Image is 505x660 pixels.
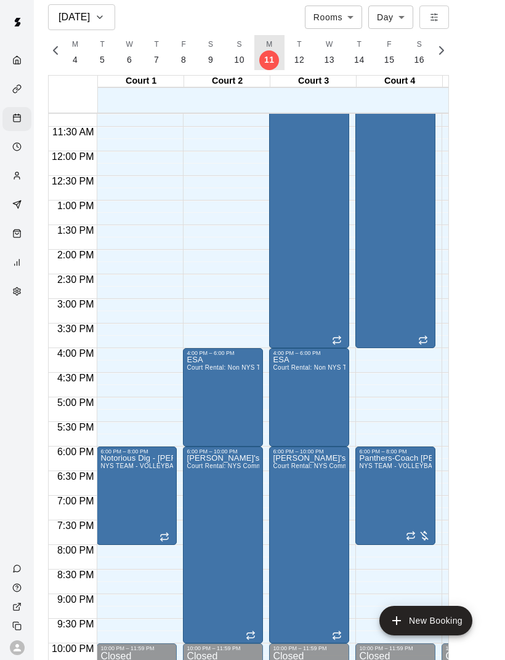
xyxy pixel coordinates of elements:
[89,35,116,70] button: T5
[294,54,305,66] p: 12
[154,54,159,66] p: 7
[187,364,272,371] span: Court Rental: Non NYS Team
[359,463,476,469] span: NYS TEAM - VOLLEYBALL (After 3 pm)
[269,348,349,447] div: 4:00 PM – 6:00 PM: ESA
[127,54,132,66] p: 6
[273,448,345,455] div: 6:00 PM – 10:00 PM
[100,645,173,651] div: 10:00 PM – 11:59 PM
[100,448,173,455] div: 6:00 PM – 8:00 PM
[59,9,90,26] h6: [DATE]
[254,35,285,70] button: M11
[285,35,315,70] button: T12
[187,350,259,356] div: 4:00 PM – 6:00 PM
[379,606,472,635] button: add
[54,397,97,408] span: 5:00 PM
[100,54,105,66] p: 5
[54,201,97,211] span: 1:00 PM
[359,645,432,651] div: 10:00 PM – 11:59 PM
[181,39,186,51] span: F
[314,35,344,70] button: W13
[170,35,197,70] button: F8
[417,39,422,51] span: S
[54,594,97,605] span: 9:00 PM
[49,127,97,137] span: 11:30 AM
[332,630,342,640] span: Recurring event
[2,578,34,597] a: Visit help center
[54,348,97,359] span: 4:00 PM
[246,630,256,640] span: Recurring event
[184,76,270,87] div: Court 2
[273,364,358,371] span: Court Rental: Non NYS Team
[2,559,34,578] a: Contact Us
[269,447,349,643] div: 6:00 PM – 10:00 PM: GINA's League - Jennifer Leifer
[54,545,97,555] span: 8:00 PM
[183,447,263,643] div: 6:00 PM – 10:00 PM: GINA's League - Jennifer Leifer
[126,39,133,51] span: W
[143,35,170,70] button: T7
[54,299,97,309] span: 3:00 PM
[359,448,432,455] div: 6:00 PM – 8:00 PM
[100,463,217,469] span: NYS TEAM - VOLLEYBALL (After 3 pm)
[264,54,275,66] p: 11
[354,54,365,66] p: 14
[297,39,302,51] span: T
[54,447,97,457] span: 6:00 PM
[97,447,177,545] div: 6:00 PM – 8:00 PM: Notorious Dig - Jeff Vasquez
[187,463,386,469] span: Court Rental: NYS Community Club / League Volleyball (After 3 pm)
[98,76,184,87] div: Court 1
[355,447,435,545] div: 6:00 PM – 8:00 PM: Panthers-Coach Jesus
[405,35,435,70] button: S16
[54,471,97,482] span: 6:30 PM
[187,448,259,455] div: 6:00 PM – 10:00 PM
[54,619,97,629] span: 9:30 PM
[54,250,97,260] span: 2:00 PM
[406,531,416,541] span: Recurring event
[181,54,186,66] p: 8
[208,54,213,66] p: 9
[49,176,97,186] span: 12:30 PM
[270,76,357,87] div: Court 3
[54,520,97,531] span: 7:30 PM
[116,35,143,70] button: W6
[2,597,34,616] a: View public page
[234,54,244,66] p: 10
[154,39,159,51] span: T
[54,496,97,506] span: 7:00 PM
[332,335,342,345] span: Recurring event
[384,54,395,66] p: 15
[183,348,263,447] div: 4:00 PM – 6:00 PM: ESA
[197,35,224,70] button: S9
[5,10,30,34] img: Swift logo
[48,4,115,30] button: [DATE]
[54,422,97,432] span: 5:30 PM
[324,54,334,66] p: 13
[236,39,241,51] span: S
[100,39,105,51] span: T
[54,324,97,334] span: 3:30 PM
[49,151,97,162] span: 12:00 PM
[49,643,97,654] span: 10:00 PM
[418,335,428,345] span: Recurring event
[224,35,254,70] button: S10
[208,39,213,51] span: S
[72,39,78,51] span: M
[54,570,97,580] span: 8:30 PM
[160,532,169,542] span: Recurring event
[266,39,272,51] span: M
[273,350,345,356] div: 4:00 PM – 6:00 PM
[273,645,345,651] div: 10:00 PM – 11:59 PM
[305,6,362,28] div: Rooms
[54,274,97,285] span: 2:30 PM
[2,616,34,635] div: Copy public page link
[54,225,97,236] span: 1:30 PM
[187,645,259,651] div: 10:00 PM – 11:59 PM
[357,76,443,87] div: Court 4
[326,39,333,51] span: W
[344,35,374,70] button: T14
[414,54,425,66] p: 16
[374,35,405,70] button: F15
[357,39,362,51] span: T
[273,463,472,469] span: Court Rental: NYS Community Club / League Volleyball (After 3 pm)
[73,54,78,66] p: 4
[387,39,392,51] span: F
